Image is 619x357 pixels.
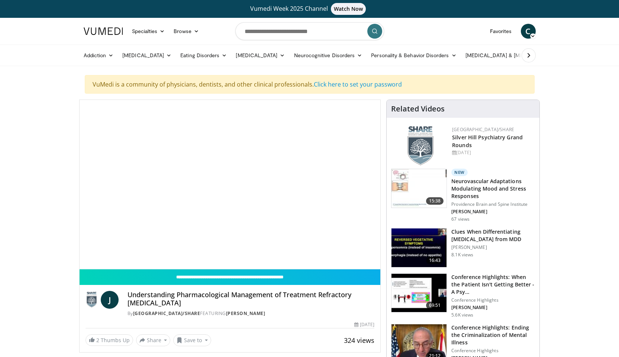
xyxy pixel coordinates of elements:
[426,197,444,205] span: 15:38
[101,291,119,309] a: J
[407,126,433,165] img: f8aaeb6d-318f-4fcf-bd1d-54ce21f29e87.png.150x105_q85_autocrop_double_scale_upscale_version-0.2.png
[79,48,118,63] a: Addiction
[451,312,473,318] p: 5.6K views
[128,310,375,317] div: By FEATURING
[367,48,461,63] a: Personality & Behavior Disorders
[451,252,473,258] p: 8.1K views
[426,302,444,309] span: 69:51
[452,149,533,156] div: [DATE]
[80,100,381,269] video-js: Video Player
[331,3,366,15] span: Watch Now
[451,348,535,354] p: Conference Highlights
[451,297,535,303] p: Conference Highlights
[85,3,535,15] a: Vumedi Week 2025 ChannelWatch Now
[451,228,535,243] h3: Clues When Differentiating [MEDICAL_DATA] from MDD
[451,324,535,346] h3: Conference Highlights: Ending the Criminalization of Mental Illness
[451,209,535,215] p: [PERSON_NAME]
[118,48,176,63] a: [MEDICAL_DATA]
[86,291,98,309] img: Silver Hill Hospital/SHARE
[128,24,170,39] a: Specialties
[451,201,535,207] p: Providence Brain and Spine Institute
[451,305,535,311] p: [PERSON_NAME]
[461,48,567,63] a: [MEDICAL_DATA] & [MEDICAL_DATA]
[231,48,289,63] a: [MEDICAL_DATA]
[391,228,535,267] a: 16:43 Clues When Differentiating [MEDICAL_DATA] from MDD [PERSON_NAME] 8.1K views
[391,273,535,318] a: 69:51 Conference Highlights: When the Patient Isn't Getting Better - A Psy… Conference Highlights...
[169,24,203,39] a: Browse
[451,178,535,200] h3: Neurovascular Adaptations Modulating Mood and Stress Responses
[128,291,375,307] h4: Understanding Pharmacological Management of Treatment Refractory [MEDICAL_DATA]
[344,336,374,345] span: 324 views
[226,310,265,317] a: [PERSON_NAME]
[452,134,523,149] a: Silver Hill Psychiatry Grand Rounds
[521,24,536,39] a: C
[235,22,384,40] input: Search topics, interventions
[486,24,516,39] a: Favorites
[133,310,200,317] a: [GEOGRAPHIC_DATA]/SHARE
[86,334,133,346] a: 2 Thumbs Up
[314,80,402,88] a: Click here to set your password
[451,244,535,250] p: [PERSON_NAME]
[451,273,535,296] h3: Conference Highlights: When the Patient Isn't Getting Better - A Psy…
[354,321,374,328] div: [DATE]
[391,274,446,312] img: 4362ec9e-0993-4580-bfd4-8e18d57e1d49.150x105_q85_crop-smart_upscale.jpg
[451,216,470,222] p: 67 views
[391,228,446,267] img: a6520382-d332-4ed3-9891-ee688fa49237.150x105_q85_crop-smart_upscale.jpg
[391,169,446,208] img: 4562edde-ec7e-4758-8328-0659f7ef333d.150x105_q85_crop-smart_upscale.jpg
[85,75,535,94] div: VuMedi is a community of physicians, dentists, and other clinical professionals.
[173,334,211,346] button: Save to
[451,169,468,176] p: New
[136,334,171,346] button: Share
[426,257,444,264] span: 16:43
[290,48,367,63] a: Neurocognitive Disorders
[96,337,99,344] span: 2
[176,48,231,63] a: Eating Disorders
[391,104,445,113] h4: Related Videos
[391,169,535,222] a: 15:38 New Neurovascular Adaptations Modulating Mood and Stress Responses Providence Brain and Spi...
[452,126,514,133] a: [GEOGRAPHIC_DATA]/SHARE
[84,27,123,35] img: VuMedi Logo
